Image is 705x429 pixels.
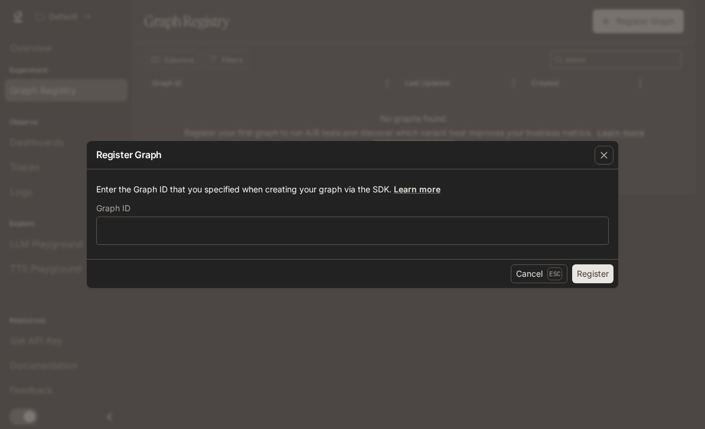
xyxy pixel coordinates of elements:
p: Graph ID [96,204,130,212]
p: Esc [547,267,562,280]
p: Enter the Graph ID that you specified when creating your graph via the SDK. [96,184,609,195]
a: Learn more [394,184,440,194]
button: CancelEsc [511,264,567,283]
p: Register Graph [96,148,162,162]
button: Register [572,264,613,283]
